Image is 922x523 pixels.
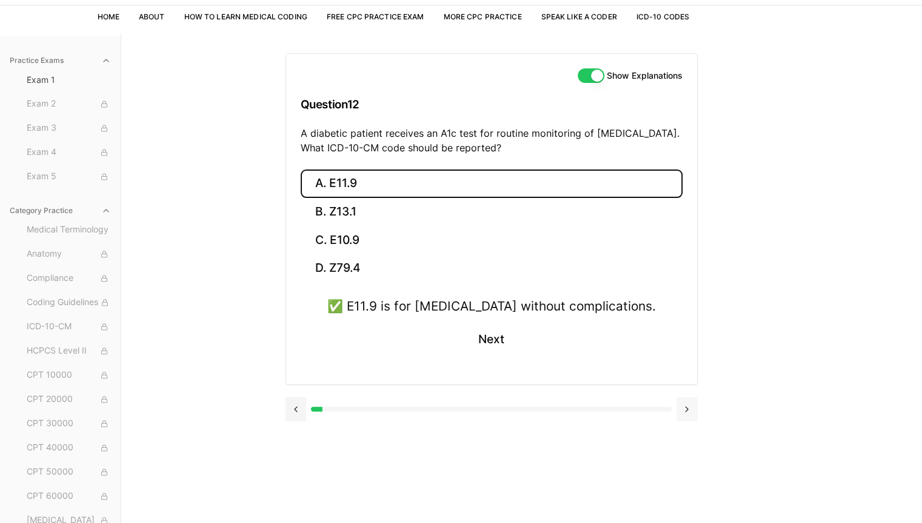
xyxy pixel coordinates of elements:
button: CPT 40000 [22,438,116,458]
span: Medical Terminology [27,223,111,237]
button: Next [464,323,519,356]
a: About [139,12,165,21]
button: Exam 1 [22,70,116,90]
h3: Question 12 [301,87,683,122]
button: Category Practice [5,201,116,220]
div: ✅ E11.9 is for [MEDICAL_DATA] without complications. [327,297,656,315]
span: HCPCS Level II [27,344,111,358]
button: Medical Terminology [22,220,116,240]
p: A diabetic patient receives an A1c test for routine monitoring of [MEDICAL_DATA]. What ICD-10-CM ... [301,126,683,155]
a: Free CPC Practice Exam [327,12,424,21]
button: CPT 60000 [22,487,116,506]
span: CPT 30000 [27,417,111,430]
span: Exam 4 [27,146,111,159]
span: Exam 3 [27,122,111,135]
a: ICD-10 Codes [636,12,689,21]
a: Home [98,12,119,21]
button: CPT 30000 [22,414,116,433]
span: CPT 60000 [27,490,111,503]
span: Exam 2 [27,97,111,111]
span: Coding Guidelines [27,296,111,309]
button: CPT 10000 [22,366,116,385]
label: Show Explanations [607,71,683,80]
button: A. E11.9 [301,169,683,198]
button: D. Z79.4 [301,254,683,283]
span: CPT 40000 [27,441,111,455]
span: CPT 50000 [27,465,111,479]
span: Exam 1 [27,74,111,86]
button: Exam 5 [22,167,116,186]
button: HCPCS Level II [22,341,116,361]
button: Practice Exams [5,51,116,70]
span: ICD-10-CM [27,320,111,334]
a: How to Learn Medical Coding [184,12,307,21]
button: Exam 3 [22,119,116,138]
button: CPT 50000 [22,462,116,482]
a: Speak Like a Coder [541,12,617,21]
span: Anatomy [27,248,111,261]
a: More CPC Practice [443,12,521,21]
span: Exam 5 [27,170,111,183]
button: Coding Guidelines [22,293,116,312]
button: Exam 4 [22,143,116,162]
button: Compliance [22,269,116,288]
button: C. E10.9 [301,226,683,254]
span: CPT 20000 [27,393,111,406]
button: B. Z13.1 [301,198,683,226]
span: CPT 10000 [27,369,111,382]
button: Exam 2 [22,94,116,114]
button: ICD-10-CM [22,317,116,337]
button: CPT 20000 [22,390,116,409]
span: Compliance [27,272,111,285]
button: Anatomy [22,245,116,264]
